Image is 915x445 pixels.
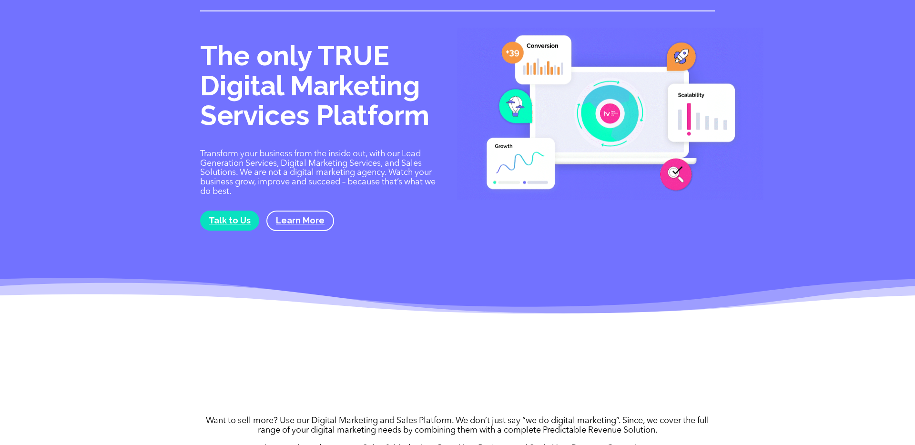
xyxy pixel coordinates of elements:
[200,150,443,197] p: Transform your business from the inside out, with our Lead Generation Services, Digital Marketing...
[266,211,334,231] a: Learn More
[200,416,715,444] p: Want to sell more? Use our Digital Marketing and Sales Platform. We don’t just say “we do digital...
[200,211,259,230] a: Talk to Us
[457,28,763,200] img: Digital Marketing Services
[200,41,443,135] h1: The only TRUE Digital Marketing Services Platform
